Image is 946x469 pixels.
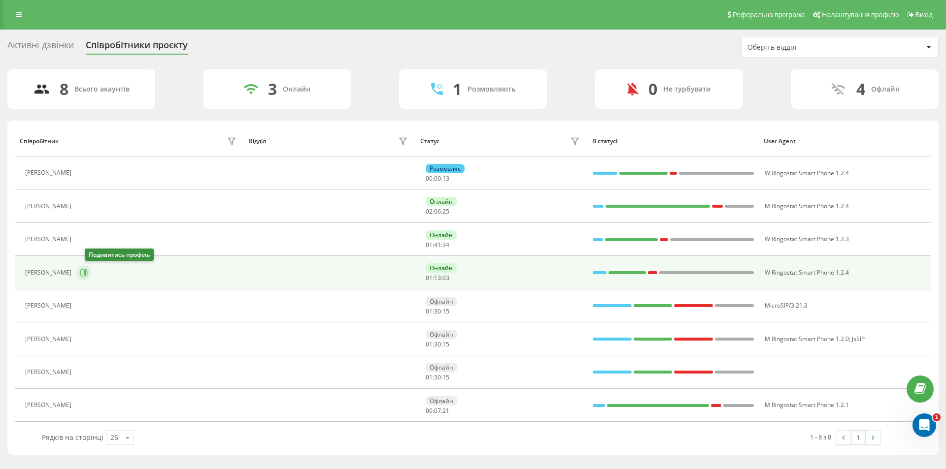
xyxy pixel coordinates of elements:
[434,207,441,216] span: 06
[442,307,449,315] span: 15
[648,80,657,98] div: 0
[434,174,441,183] span: 00
[442,274,449,282] span: 03
[426,175,449,182] div: : :
[60,80,68,98] div: 8
[249,138,266,145] div: Відділ
[764,138,926,145] div: User Agent
[442,241,449,249] span: 34
[851,431,866,444] a: 1
[810,432,831,442] div: 1 - 8 з 8
[25,236,74,243] div: [PERSON_NAME]
[426,241,433,249] span: 01
[426,274,433,282] span: 01
[426,308,449,315] div: : :
[25,336,74,343] div: [PERSON_NAME]
[426,330,457,339] div: Офлайн
[420,138,439,145] div: Статус
[110,433,118,442] div: 25
[434,307,441,315] span: 30
[765,235,849,243] span: W Ringostat Smart Phone 1.2.3
[453,80,462,98] div: 1
[822,11,899,19] span: Налаштування профілю
[426,208,449,215] div: : :
[42,433,103,442] span: Рядків на сторінці
[765,335,849,343] span: M Ringostat Smart Phone 1.2.0
[856,80,865,98] div: 4
[426,207,433,216] span: 02
[434,406,441,415] span: 07
[7,40,74,55] div: Активні дзвінки
[933,413,941,421] span: 1
[20,138,59,145] div: Співробітник
[426,197,457,206] div: Онлайн
[426,164,465,173] div: Розмовляє
[426,307,433,315] span: 01
[442,207,449,216] span: 25
[426,396,457,406] div: Офлайн
[442,174,449,183] span: 13
[426,374,449,381] div: : :
[426,341,449,348] div: : :
[86,40,188,55] div: Співробітники проєкту
[434,274,441,282] span: 13
[426,242,449,249] div: : :
[852,335,865,343] span: JsSIP
[426,263,457,273] div: Онлайн
[268,80,277,98] div: 3
[426,174,433,183] span: 00
[283,85,310,94] div: Онлайн
[912,413,936,437] iframe: Intercom live chat
[25,169,74,176] div: [PERSON_NAME]
[468,85,515,94] div: Розмовляють
[442,373,449,381] span: 15
[426,406,433,415] span: 00
[442,340,449,348] span: 15
[765,301,808,310] span: MicroSIP/3.21.3
[765,401,849,409] span: M Ringostat Smart Phone 1.2.1
[765,268,849,277] span: W Ringostat Smart Phone 1.2.4
[434,373,441,381] span: 30
[25,369,74,375] div: [PERSON_NAME]
[765,169,849,177] span: W Ringostat Smart Phone 1.2.4
[25,302,74,309] div: [PERSON_NAME]
[85,249,154,261] div: Подивитись профіль
[426,297,457,306] div: Офлайн
[426,275,449,281] div: : :
[426,230,457,240] div: Онлайн
[434,340,441,348] span: 30
[74,85,130,94] div: Всього акаунтів
[426,363,457,372] div: Офлайн
[765,202,849,210] span: M Ringostat Smart Phone 1.2.4
[434,241,441,249] span: 41
[25,203,74,210] div: [PERSON_NAME]
[915,11,933,19] span: Вихід
[747,43,865,52] div: Оберіть відділ
[25,402,74,408] div: [PERSON_NAME]
[426,340,433,348] span: 01
[442,406,449,415] span: 21
[871,85,900,94] div: Офлайн
[733,11,805,19] span: Реферальна програма
[426,373,433,381] span: 01
[426,407,449,414] div: : :
[592,138,755,145] div: В статусі
[663,85,711,94] div: Не турбувати
[25,269,74,276] div: [PERSON_NAME]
